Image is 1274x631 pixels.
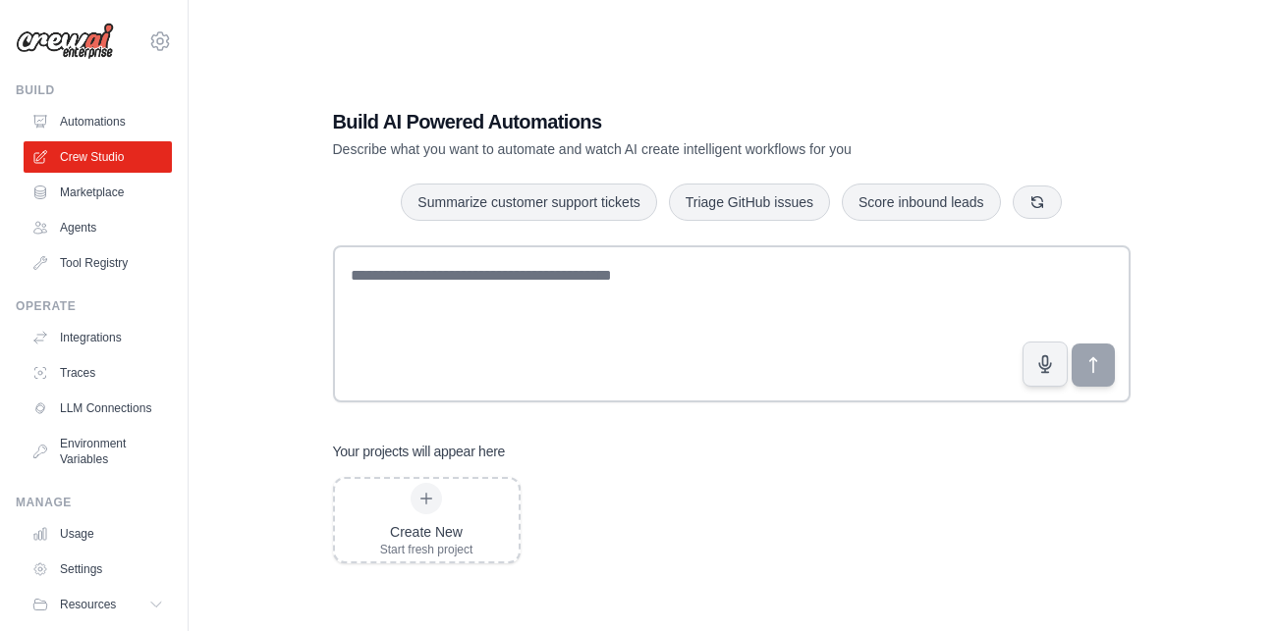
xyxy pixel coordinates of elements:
a: LLM Connections [24,393,172,424]
a: Integrations [24,322,172,353]
a: Agents [24,212,172,243]
a: Usage [24,518,172,550]
button: Summarize customer support tickets [401,184,656,221]
a: Traces [24,357,172,389]
h1: Build AI Powered Automations [333,108,993,135]
div: Manage [16,495,172,510]
a: Automations [24,106,172,137]
div: Operate [16,298,172,314]
button: Triage GitHub issues [669,184,830,221]
span: Resources [60,597,116,612]
button: Get new suggestions [1013,185,1062,219]
button: Score inbound leads [842,184,1001,221]
button: Click to speak your automation idea [1023,342,1068,387]
a: Crew Studio [24,141,172,173]
a: Environment Variables [24,428,172,475]
a: Tool Registry [24,247,172,279]
div: Start fresh project [380,542,473,557]
h3: Your projects will appear here [333,442,506,461]
div: Create New [380,522,473,542]
div: Build [16,82,172,98]
p: Describe what you want to automate and watch AI create intelligent workflows for you [333,139,993,159]
button: Resources [24,589,172,620]
a: Marketplace [24,177,172,208]
img: Logo [16,23,114,60]
a: Settings [24,553,172,585]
